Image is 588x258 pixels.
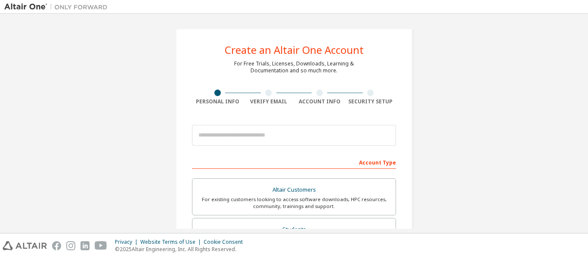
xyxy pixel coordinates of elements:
div: Cookie Consent [204,239,248,246]
div: Account Type [192,155,396,169]
div: Security Setup [345,98,396,105]
div: Students [198,224,390,236]
img: facebook.svg [52,241,61,250]
img: altair_logo.svg [3,241,47,250]
div: Verify Email [243,98,294,105]
img: Altair One [4,3,112,11]
img: linkedin.svg [80,241,90,250]
div: Create an Altair One Account [225,45,364,55]
div: For existing customers looking to access software downloads, HPC resources, community, trainings ... [198,196,390,210]
p: © 2025 Altair Engineering, Inc. All Rights Reserved. [115,246,248,253]
img: instagram.svg [66,241,75,250]
img: youtube.svg [95,241,107,250]
div: Website Terms of Use [140,239,204,246]
div: Altair Customers [198,184,390,196]
div: Personal Info [192,98,243,105]
div: Privacy [115,239,140,246]
div: For Free Trials, Licenses, Downloads, Learning & Documentation and so much more. [234,60,354,74]
div: Account Info [294,98,345,105]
